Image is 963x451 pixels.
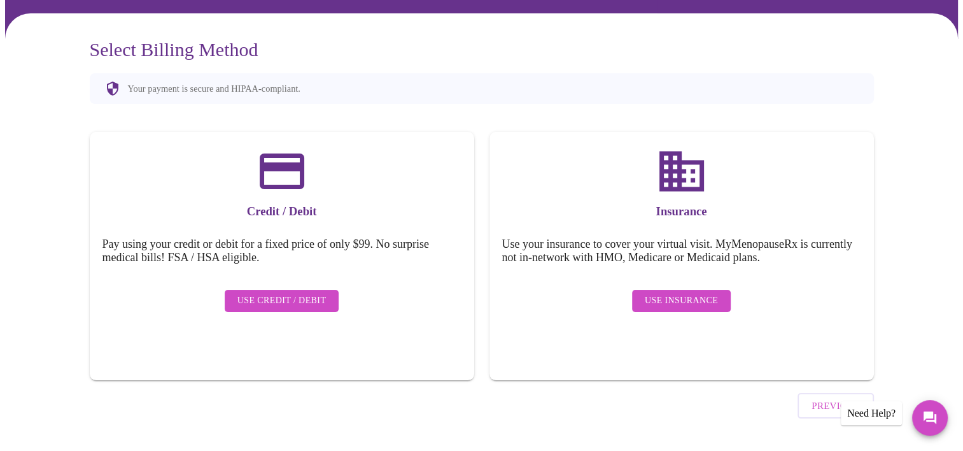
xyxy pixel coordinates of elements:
[225,290,339,312] button: Use Credit / Debit
[237,293,327,309] span: Use Credit / Debit
[502,204,861,218] h3: Insurance
[812,397,859,414] span: Previous
[841,401,902,426] div: Need Help?
[102,204,461,218] h3: Credit / Debit
[90,39,874,61] h3: Select Billing Method
[502,238,861,264] h5: Use your insurance to cover your virtual visit. MyMenopauseRx is currently not in-network with HM...
[102,238,461,264] h5: Pay using your credit or debit for a fixed price of only $99. No surprise medical bills! FSA / HS...
[128,83,300,94] p: Your payment is secure and HIPAA-compliant.
[798,393,873,419] button: Previous
[912,400,948,436] button: Messages
[632,290,731,312] button: Use Insurance
[645,293,718,309] span: Use Insurance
